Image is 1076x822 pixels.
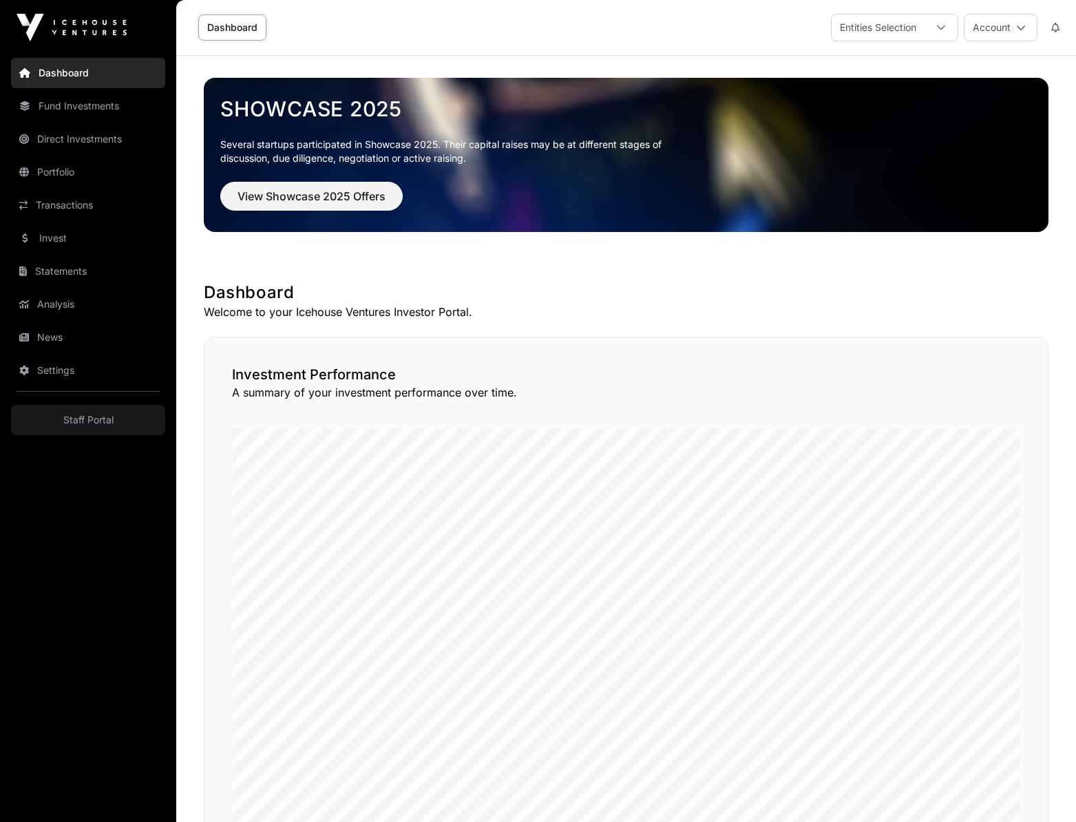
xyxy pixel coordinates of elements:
[11,124,165,154] a: Direct Investments
[11,157,165,187] a: Portfolio
[832,14,925,41] div: Entities Selection
[220,138,683,165] p: Several startups participated in Showcase 2025. Their capital raises may be at different stages o...
[11,91,165,121] a: Fund Investments
[11,322,165,352] a: News
[204,282,1048,304] h1: Dashboard
[198,14,266,41] a: Dashboard
[11,405,165,435] a: Staff Portal
[11,355,165,386] a: Settings
[11,289,165,319] a: Analysis
[232,384,1020,401] p: A summary of your investment performance over time.
[11,190,165,220] a: Transactions
[220,96,1032,121] a: Showcase 2025
[17,14,127,41] img: Icehouse Ventures Logo
[964,14,1037,41] button: Account
[11,58,165,88] a: Dashboard
[1007,756,1076,822] iframe: Chat Widget
[11,256,165,286] a: Statements
[238,188,386,204] span: View Showcase 2025 Offers
[204,304,1048,320] p: Welcome to your Icehouse Ventures Investor Portal.
[204,78,1048,232] img: Showcase 2025
[232,365,1020,384] h2: Investment Performance
[11,223,165,253] a: Invest
[220,196,403,209] a: View Showcase 2025 Offers
[220,182,403,211] button: View Showcase 2025 Offers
